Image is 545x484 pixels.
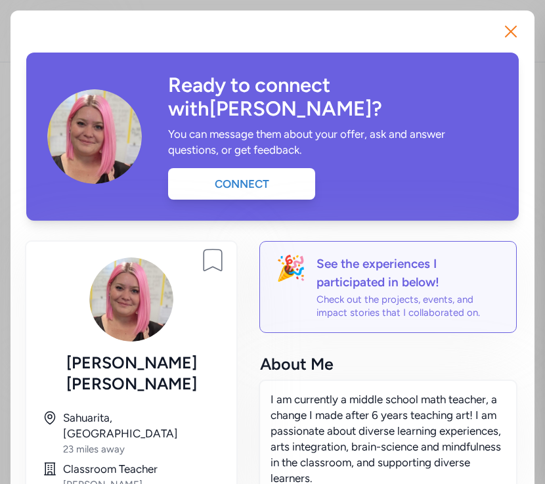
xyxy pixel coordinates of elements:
[316,255,500,292] div: See the experiences I participated in below!
[63,443,221,456] div: 23 miles away
[316,293,500,319] div: Check out the projects, events, and impact stories that I collaborated on.
[168,126,498,158] div: You can message them about your offer, ask and answer questions, or get feedback.
[260,353,516,374] div: About Me
[168,74,498,121] div: Ready to connect with [PERSON_NAME] ?
[89,257,173,341] img: Avatar
[63,410,221,441] div: Sahuarita, [GEOGRAPHIC_DATA]
[63,461,221,477] div: Classroom Teacher
[47,89,142,184] img: Avatar
[42,352,221,394] div: [PERSON_NAME] [PERSON_NAME]
[276,255,306,319] div: 🎉
[168,168,315,200] div: Connect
